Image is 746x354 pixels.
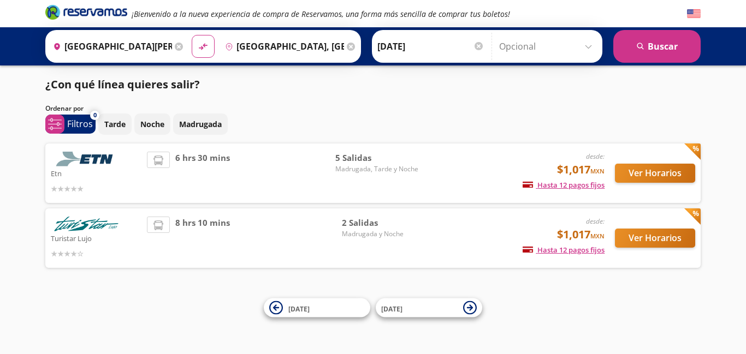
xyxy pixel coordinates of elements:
[45,4,127,20] i: Brand Logo
[687,7,701,21] button: English
[51,152,122,166] img: Etn
[499,33,597,60] input: Opcional
[51,166,141,179] p: Etn
[590,232,605,240] small: MXN
[134,113,170,135] button: Noche
[557,161,605,178] span: $1,017
[173,113,228,135] button: Madrugada
[175,217,230,260] span: 8 hrs 10 mins
[49,33,172,60] input: Buscar Origen
[104,118,126,130] p: Tarde
[288,304,310,313] span: [DATE]
[221,33,344,60] input: Buscar Destino
[381,304,402,313] span: [DATE]
[523,180,605,190] span: Hasta 12 pagos fijos
[377,33,484,60] input: Elegir Fecha
[93,111,97,120] span: 0
[45,76,200,93] p: ¿Con qué línea quieres salir?
[45,104,84,113] p: Ordenar por
[51,217,122,231] img: Turistar Lujo
[615,229,695,248] button: Ver Horarios
[179,118,222,130] p: Madrugada
[140,118,164,130] p: Noche
[98,113,132,135] button: Tarde
[615,164,695,183] button: Ver Horarios
[586,217,605,226] em: desde:
[51,231,141,244] p: Turistar Lujo
[45,115,96,134] button: 0Filtros
[264,298,370,317] button: [DATE]
[45,4,127,23] a: Brand Logo
[590,167,605,175] small: MXN
[342,217,418,229] span: 2 Salidas
[67,117,93,130] p: Filtros
[335,164,418,174] span: Madrugada, Tarde y Noche
[613,30,701,63] button: Buscar
[132,9,510,19] em: ¡Bienvenido a la nueva experiencia de compra de Reservamos, una forma más sencilla de comprar tus...
[586,152,605,161] em: desde:
[342,229,418,239] span: Madrugada y Noche
[376,298,482,317] button: [DATE]
[175,152,230,195] span: 6 hrs 30 mins
[557,226,605,243] span: $1,017
[335,152,418,164] span: 5 Salidas
[523,245,605,255] span: Hasta 12 pagos fijos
